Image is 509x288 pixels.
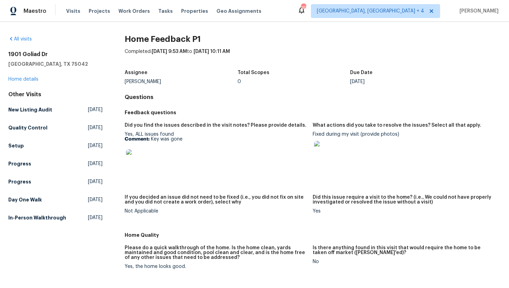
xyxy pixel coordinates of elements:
[313,195,495,205] h5: Did this issue require a visit to the home? (i.e., We could not have properly investigated or res...
[8,139,102,152] a: Setup[DATE]
[125,79,238,84] div: [PERSON_NAME]
[125,137,150,142] b: Comment:
[301,4,306,11] div: 165
[125,132,307,175] div: Yes, ALL issues found
[313,245,495,255] h5: Is there anything found in this visit that would require the home to be taken off market ([PERSON...
[313,132,495,167] div: Fixed during my visit (provide photos)
[8,77,38,82] a: Home details
[125,123,306,128] h5: Did you find the issues described in the visit notes? Please provide details.
[8,193,102,206] a: Day One Walk[DATE]
[8,214,66,221] h5: In-Person Walkthrough
[8,37,32,42] a: All visits
[125,137,307,142] p: Key was gone
[125,232,501,238] h5: Home Quality
[238,70,269,75] h5: Total Scopes
[8,124,47,131] h5: Quality Control
[8,178,31,185] h5: Progress
[350,79,463,84] div: [DATE]
[125,109,501,116] h5: Feedback questions
[125,94,501,101] h4: Questions
[8,211,102,224] a: In-Person Walkthrough[DATE]
[8,61,102,67] h5: [GEOGRAPHIC_DATA], TX 75042
[125,36,501,43] h2: Home Feedback P1
[88,196,102,203] span: [DATE]
[89,8,110,15] span: Projects
[8,142,24,149] h5: Setup
[8,196,42,203] h5: Day One Walk
[88,142,102,149] span: [DATE]
[88,160,102,167] span: [DATE]
[313,209,495,214] div: Yes
[8,91,102,98] div: Other Visits
[8,157,102,170] a: Progress[DATE]
[88,106,102,113] span: [DATE]
[8,106,52,113] h5: New Listing Audit
[317,8,424,15] span: [GEOGRAPHIC_DATA], [GEOGRAPHIC_DATA] + 4
[88,214,102,221] span: [DATE]
[350,70,373,75] h5: Due Date
[158,9,173,13] span: Tasks
[118,8,150,15] span: Work Orders
[88,178,102,185] span: [DATE]
[238,79,350,84] div: 0
[125,245,307,260] h5: Please do a quick walkthrough of the home. Is the home clean, yards maintained and good condition...
[125,264,307,269] div: Yes, the home looks good.
[125,209,307,214] div: Not Applicable
[181,8,208,15] span: Properties
[313,259,495,264] div: No
[8,103,102,116] a: New Listing Audit[DATE]
[8,121,102,134] a: Quality Control[DATE]
[125,48,501,66] div: Completed: to
[216,8,261,15] span: Geo Assignments
[8,175,102,188] a: Progress[DATE]
[313,123,481,128] h5: What actions did you take to resolve the issues? Select all that apply.
[8,51,102,58] h2: 1901 Goliad Dr
[194,49,230,54] span: [DATE] 10:11 AM
[24,8,46,15] span: Maestro
[125,70,148,75] h5: Assignee
[8,160,31,167] h5: Progress
[66,8,80,15] span: Visits
[125,195,307,205] h5: If you decided an issue did not need to be fixed (i.e., you did not fix on site and you did not c...
[88,124,102,131] span: [DATE]
[152,49,187,54] span: [DATE] 9:53 AM
[457,8,499,15] span: [PERSON_NAME]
